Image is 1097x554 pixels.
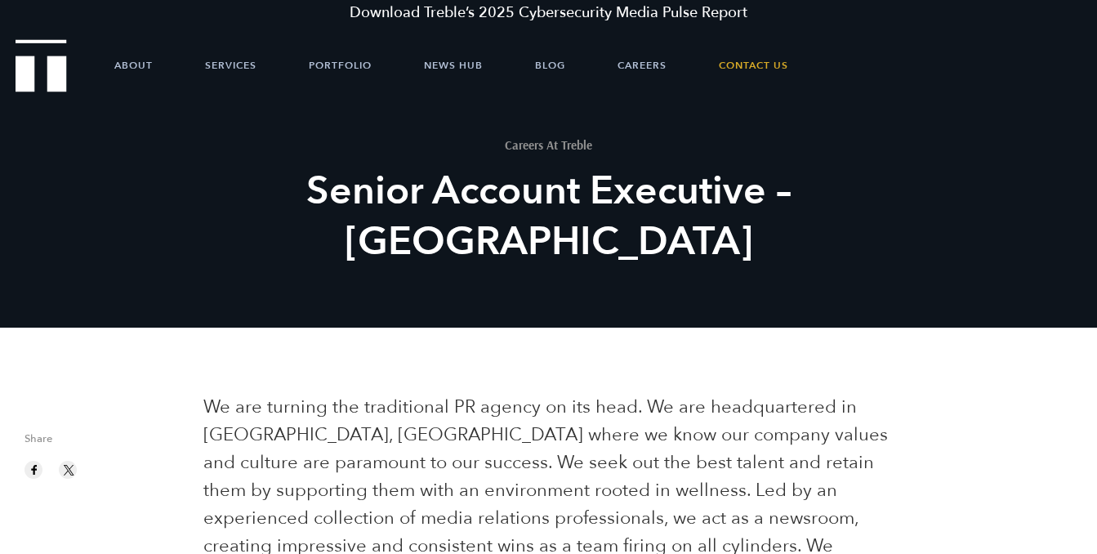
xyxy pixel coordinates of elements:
a: Portfolio [309,41,372,90]
a: Contact Us [719,41,788,90]
span: Share [25,434,179,453]
img: Treble logo [16,39,67,92]
a: Careers [618,41,667,90]
h1: Careers At Treble [247,139,850,151]
img: twitter sharing button [61,462,76,477]
a: Services [205,41,256,90]
a: Treble Homepage [16,41,65,91]
a: About [114,41,153,90]
img: facebook sharing button [27,462,42,477]
h2: Senior Account Executive – [GEOGRAPHIC_DATA] [247,166,850,267]
a: News Hub [424,41,483,90]
a: Blog [535,41,565,90]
